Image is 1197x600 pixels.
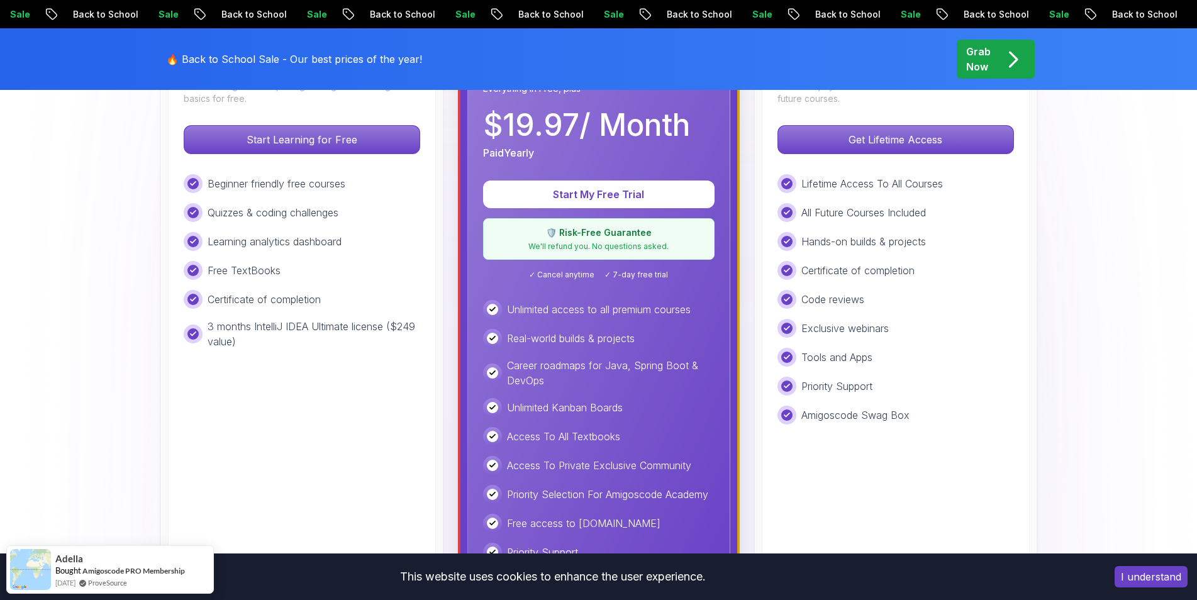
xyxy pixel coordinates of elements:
[208,263,281,278] p: Free TextBooks
[1098,8,1184,21] p: Back to School
[966,44,991,74] p: Grab Now
[504,8,590,21] p: Back to School
[145,8,185,21] p: Sale
[507,487,708,502] p: Priority Selection For Amigoscode Academy
[1035,8,1076,21] p: Sale
[590,8,630,21] p: Sale
[777,80,1014,105] p: One-time payment for lifetime access to all current and future courses.
[801,263,915,278] p: Certificate of completion
[88,577,127,588] a: ProveSource
[801,205,926,220] p: All Future Courses Included
[59,8,145,21] p: Back to School
[801,321,889,336] p: Exclusive webinars
[208,319,420,349] p: 3 months IntelliJ IDEA Ultimate license ($249 value)
[498,187,699,202] p: Start My Free Trial
[483,145,534,160] p: Paid Yearly
[777,133,1014,146] a: Get Lifetime Access
[293,8,333,21] p: Sale
[208,292,321,307] p: Certificate of completion
[208,176,345,191] p: Beginner friendly free courses
[604,270,668,280] span: ✓ 7-day free trial
[801,408,910,423] p: Amigoscode Swag Box
[55,553,83,564] span: Adella
[208,8,293,21] p: Back to School
[801,350,872,365] p: Tools and Apps
[208,205,338,220] p: Quizzes & coding challenges
[777,125,1014,154] button: Get Lifetime Access
[10,549,51,590] img: provesource social proof notification image
[184,126,420,153] p: Start Learning for Free
[208,234,342,249] p: Learning analytics dashboard
[55,565,81,575] span: Bought
[801,8,887,21] p: Back to School
[184,125,420,154] button: Start Learning for Free
[442,8,482,21] p: Sale
[483,188,715,201] a: Start My Free Trial
[166,52,422,67] p: 🔥 Back to School Sale - Our best prices of the year!
[9,563,1096,591] div: This website uses cookies to enhance the user experience.
[801,234,926,249] p: Hands-on builds & projects
[491,226,706,239] p: 🛡️ Risk-Free Guarantee
[887,8,927,21] p: Sale
[356,8,442,21] p: Back to School
[801,176,943,191] p: Lifetime Access To All Courses
[507,516,660,531] p: Free access to [DOMAIN_NAME]
[738,8,779,21] p: Sale
[507,429,620,444] p: Access To All Textbooks
[55,577,75,588] span: [DATE]
[507,458,691,473] p: Access To Private Exclusive Community
[529,270,594,280] span: ✓ Cancel anytime
[778,126,1013,153] p: Get Lifetime Access
[507,545,578,560] p: Priority Support
[801,292,864,307] p: Code reviews
[950,8,1035,21] p: Back to School
[1115,566,1188,587] button: Accept cookies
[483,181,715,208] button: Start My Free Trial
[507,302,691,317] p: Unlimited access to all premium courses
[82,566,185,575] a: Amigoscode PRO Membership
[653,8,738,21] p: Back to School
[507,331,635,346] p: Real-world builds & projects
[801,379,872,394] p: Priority Support
[184,80,420,105] p: Ideal for beginners exploring coding and learning the basics for free.
[491,242,706,252] p: We'll refund you. No questions asked.
[507,400,623,415] p: Unlimited Kanban Boards
[507,358,715,388] p: Career roadmaps for Java, Spring Boot & DevOps
[483,110,690,140] p: $ 19.97 / Month
[184,133,420,146] a: Start Learning for Free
